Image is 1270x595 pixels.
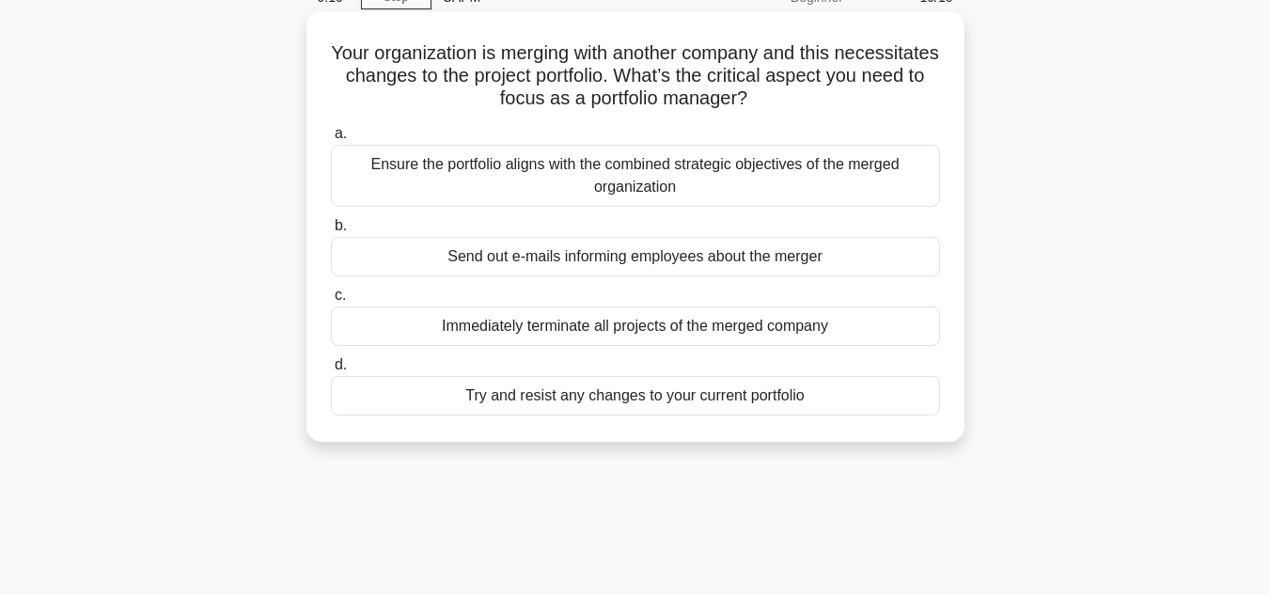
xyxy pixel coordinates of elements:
span: d. [335,356,347,372]
div: Ensure the portfolio aligns with the combined strategic objectives of the merged organization [331,145,940,207]
span: b. [335,217,347,233]
span: c. [335,287,346,303]
div: Try and resist any changes to your current portfolio [331,376,940,415]
div: Immediately terminate all projects of the merged company [331,306,940,346]
h5: Your organization is merging with another company and this necessitates changes to the project po... [329,41,942,111]
div: Send out e-mails informing employees about the merger [331,237,940,276]
span: a. [335,125,347,141]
